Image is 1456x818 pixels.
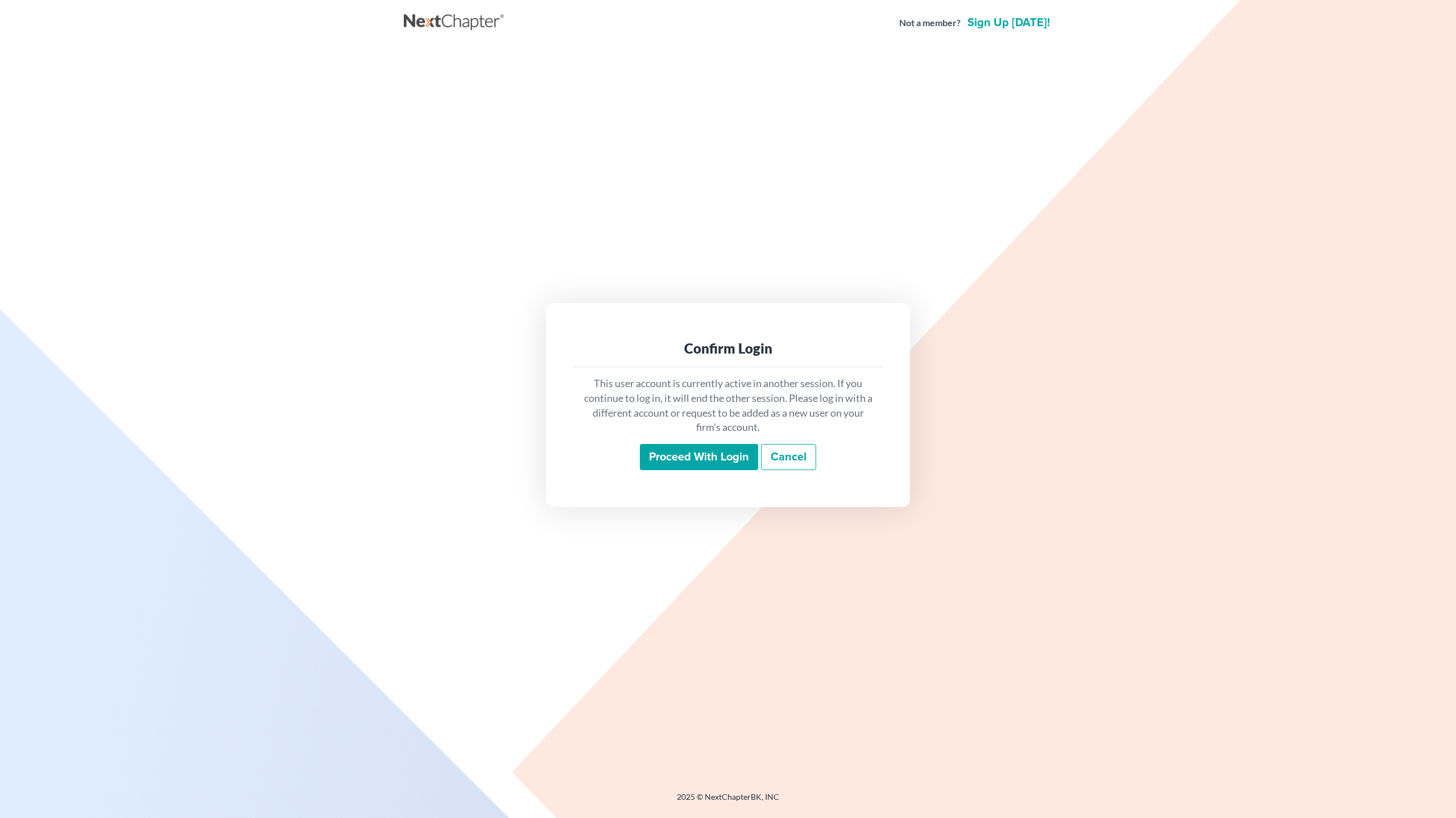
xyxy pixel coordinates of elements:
[640,444,758,470] input: Proceed with login
[582,376,874,435] p: This user account is currently active in another session. If you continue to log in, it will end ...
[404,791,1052,812] div: 2025 © NextChapterBK, INC
[899,16,961,30] strong: Not a member?
[582,339,874,358] div: Confirm Login
[761,444,816,470] a: Cancel
[965,17,1052,28] a: Sign up [DATE]!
